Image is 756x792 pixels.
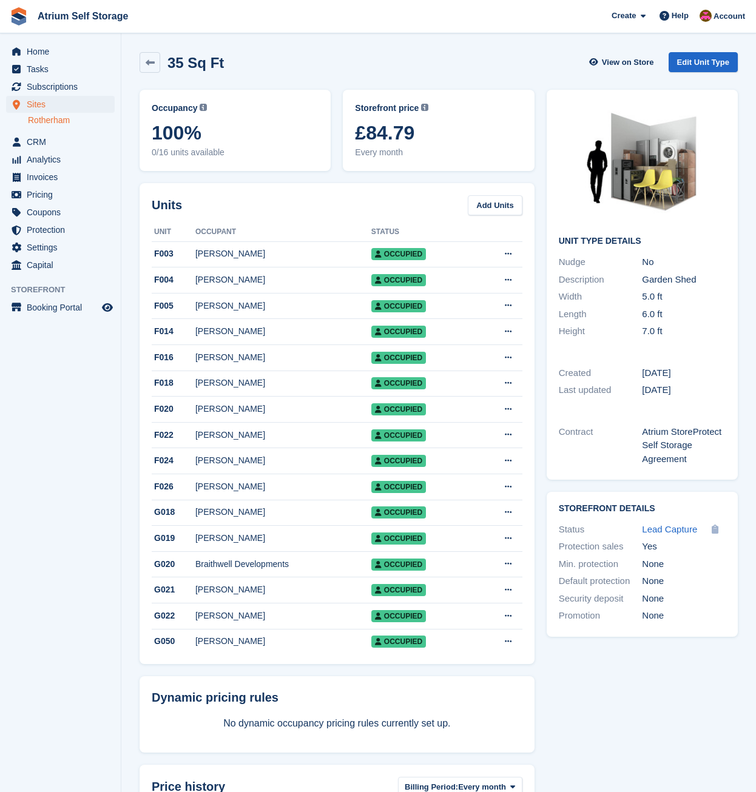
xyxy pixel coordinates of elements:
span: Pricing [27,186,100,203]
span: Subscriptions [27,78,100,95]
span: Occupied [371,403,426,415]
a: menu [6,186,115,203]
div: F016 [152,351,195,364]
a: menu [6,221,115,238]
div: Garden Shed [642,273,726,287]
span: Occupied [371,506,426,518]
span: Protection [27,221,100,238]
span: Analytics [27,151,100,168]
div: [PERSON_NAME] [195,429,371,441]
span: Account [714,10,745,22]
span: Storefront [11,284,121,296]
div: Atrium StoreProtect Self Storage Agreement [642,425,726,466]
div: [PERSON_NAME] [195,454,371,467]
a: menu [6,151,115,168]
span: Create [612,10,636,22]
span: Every month [355,146,522,159]
div: Min. protection [559,557,643,571]
span: Occupancy [152,102,197,115]
span: Booking Portal [27,299,100,316]
div: [PERSON_NAME] [195,377,371,389]
span: Settings [27,239,100,256]
div: [PERSON_NAME] [195,609,371,622]
div: Promotion [559,609,643,623]
span: Occupied [371,377,426,389]
span: View on Store [602,56,654,69]
h2: Unit Type details [559,237,726,246]
span: 0/16 units available [152,146,319,159]
span: Occupied [371,532,426,545]
div: [PERSON_NAME] [195,532,371,545]
div: Created [559,366,643,380]
span: Occupied [371,326,426,338]
a: menu [6,299,115,316]
div: Default protection [559,574,643,588]
div: None [642,592,726,606]
span: Occupied [371,481,426,493]
span: Occupied [371,248,426,260]
div: F014 [152,325,195,338]
a: menu [6,133,115,150]
div: G020 [152,558,195,571]
a: menu [6,204,115,221]
span: Occupied [371,559,426,571]
th: Unit [152,223,195,242]
img: icon-info-grey-7440780725fd019a000dd9b08b2336e03edf1995a4989e88bcd33f0948082b44.svg [421,104,428,111]
span: Coupons [27,204,100,221]
span: Lead Capture [642,524,697,534]
a: Rotherham [28,115,115,126]
a: menu [6,239,115,256]
div: [PERSON_NAME] [195,635,371,648]
a: menu [6,96,115,113]
div: 6.0 ft [642,307,726,321]
div: Last updated [559,383,643,397]
a: Lead Capture [642,523,697,537]
div: [PERSON_NAME] [195,300,371,312]
span: Tasks [27,61,100,78]
div: [PERSON_NAME] [195,247,371,260]
div: Length [559,307,643,321]
div: F026 [152,480,195,493]
div: None [642,609,726,623]
span: CRM [27,133,100,150]
a: menu [6,43,115,60]
h2: Storefront Details [559,504,726,514]
div: Yes [642,540,726,554]
div: Protection sales [559,540,643,554]
div: [PERSON_NAME] [195,583,371,596]
div: [PERSON_NAME] [195,351,371,364]
a: menu [6,78,115,95]
div: [DATE] [642,366,726,380]
div: 5.0 ft [642,290,726,304]
div: Nudge [559,255,643,269]
span: Occupied [371,636,426,648]
span: Occupied [371,352,426,364]
span: 100% [152,122,319,144]
div: Status [559,523,643,537]
div: None [642,557,726,571]
div: No [642,255,726,269]
div: [PERSON_NAME] [195,274,371,286]
span: Occupied [371,274,426,286]
span: £84.79 [355,122,522,144]
a: Edit Unit Type [669,52,738,72]
img: icon-info-grey-7440780725fd019a000dd9b08b2336e03edf1995a4989e88bcd33f0948082b44.svg [200,104,207,111]
a: Atrium Self Storage [33,6,133,26]
span: Capital [27,257,100,274]
div: Width [559,290,643,304]
div: F004 [152,274,195,286]
div: None [642,574,726,588]
div: [PERSON_NAME] [195,480,371,493]
span: Occupied [371,300,426,312]
div: Description [559,273,643,287]
div: F018 [152,377,195,389]
span: Sites [27,96,100,113]
span: Occupied [371,610,426,622]
div: Security deposit [559,592,643,606]
a: menu [6,257,115,274]
div: G019 [152,532,195,545]
span: Home [27,43,100,60]
img: Mark Rhodes [700,10,712,22]
a: View on Store [588,52,659,72]
span: Storefront price [355,102,419,115]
